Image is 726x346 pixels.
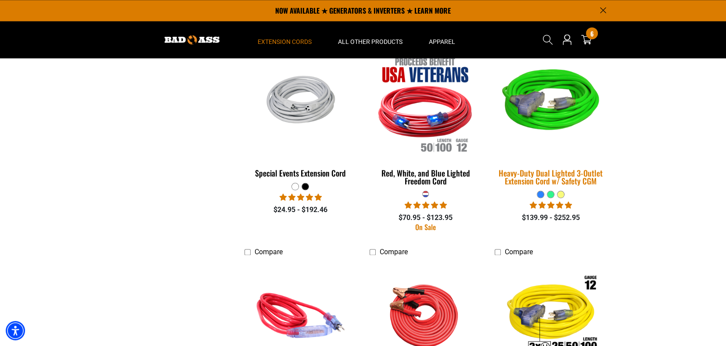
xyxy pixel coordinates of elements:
img: white [245,67,356,140]
span: Apparel [429,38,455,46]
img: neon green [489,47,612,160]
div: $24.95 - $192.46 [244,205,356,215]
a: neon green Heavy-Duty Dual Lighted 3-Outlet Extension Cord w/ Safety CGM [495,49,607,190]
div: Red, White, and Blue Lighted Freedom Cord [370,169,482,185]
span: Compare [505,248,533,256]
div: Accessibility Menu [6,321,25,340]
div: Special Events Extension Cord [244,169,356,177]
a: Red, White, and Blue Lighted Freedom Cord Red, White, and Blue Lighted Freedom Cord [370,49,482,190]
span: Extension Cords [258,38,312,46]
div: $70.95 - $123.95 [370,213,482,223]
span: 4.92 stars [529,201,571,209]
summary: Search [541,32,555,47]
span: 5.00 stars [279,193,321,202]
a: white Special Events Extension Cord [244,49,356,182]
span: 6 [590,30,593,37]
img: Red, White, and Blue Lighted Freedom Cord [370,53,481,154]
div: On Sale [370,223,482,231]
img: Bad Ass Extension Cords [165,35,219,44]
a: Open this option [560,21,574,58]
summary: All Other Products [325,21,416,58]
span: 5.00 stars [404,201,446,209]
div: Heavy-Duty Dual Lighted 3-Outlet Extension Cord w/ Safety CGM [495,169,607,185]
span: Compare [380,248,408,256]
div: $139.99 - $252.95 [495,213,607,223]
summary: Apparel [416,21,468,58]
summary: Extension Cords [244,21,325,58]
span: Compare [255,248,283,256]
span: All Other Products [338,38,403,46]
